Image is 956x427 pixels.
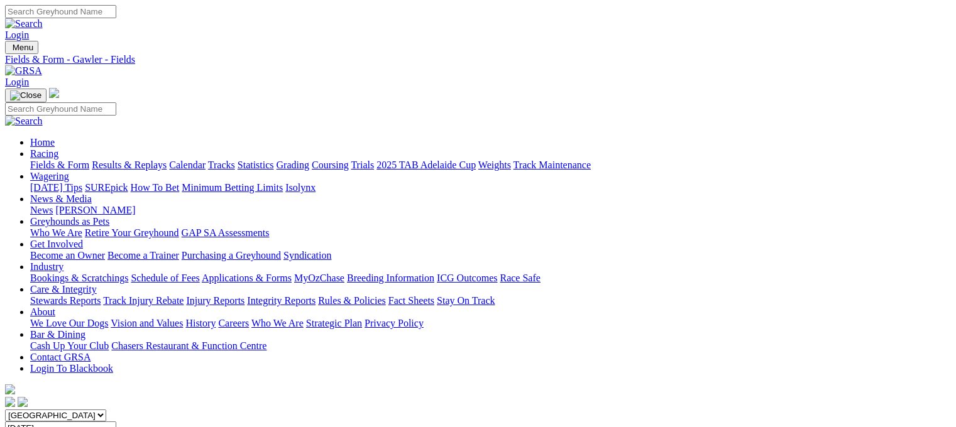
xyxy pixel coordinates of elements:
[185,318,216,328] a: History
[85,227,179,238] a: Retire Your Greyhound
[388,295,434,306] a: Fact Sheets
[347,273,434,283] a: Breeding Information
[30,284,97,295] a: Care & Integrity
[30,159,89,170] a: Fields & Form
[251,318,304,328] a: Who We Are
[318,295,386,306] a: Rules & Policies
[30,250,105,261] a: Become an Owner
[30,137,55,148] a: Home
[182,227,270,238] a: GAP SA Assessments
[514,159,591,170] a: Track Maintenance
[30,182,82,193] a: [DATE] Tips
[30,148,58,159] a: Racing
[18,397,28,407] img: twitter.svg
[30,273,128,283] a: Bookings & Scratchings
[5,30,29,40] a: Login
[111,318,183,328] a: Vision and Values
[131,182,180,193] a: How To Bet
[30,318,951,329] div: About
[30,205,951,216] div: News & Media
[5,54,951,65] a: Fields & Form - Gawler - Fields
[30,239,83,249] a: Get Involved
[30,352,91,362] a: Contact GRSA
[365,318,424,328] a: Privacy Policy
[5,18,43,30] img: Search
[30,273,951,284] div: Industry
[5,65,42,77] img: GRSA
[92,159,167,170] a: Results & Replays
[277,159,309,170] a: Grading
[218,318,249,328] a: Careers
[182,182,283,193] a: Minimum Betting Limits
[283,250,331,261] a: Syndication
[107,250,179,261] a: Become a Trainer
[247,295,316,306] a: Integrity Reports
[208,159,235,170] a: Tracks
[103,295,184,306] a: Track Injury Rebate
[30,193,92,204] a: News & Media
[55,205,135,215] a: [PERSON_NAME]
[5,102,116,116] input: Search
[202,273,292,283] a: Applications & Forms
[186,295,244,306] a: Injury Reports
[30,227,951,239] div: Greyhounds as Pets
[312,159,349,170] a: Coursing
[30,318,108,328] a: We Love Our Dogs
[5,384,15,394] img: logo-grsa-white.png
[30,250,951,261] div: Get Involved
[5,116,43,127] img: Search
[49,88,59,98] img: logo-grsa-white.png
[30,329,85,340] a: Bar & Dining
[478,159,511,170] a: Weights
[85,182,128,193] a: SUREpick
[30,227,82,238] a: Who We Are
[500,273,540,283] a: Race Safe
[30,295,951,306] div: Care & Integrity
[437,295,495,306] a: Stay On Track
[5,77,29,87] a: Login
[294,273,344,283] a: MyOzChase
[306,318,362,328] a: Strategic Plan
[376,159,476,170] a: 2025 TAB Adelaide Cup
[30,340,951,352] div: Bar & Dining
[5,5,116,18] input: Search
[111,340,266,351] a: Chasers Restaurant & Function Centre
[30,363,113,374] a: Login To Blackbook
[30,205,53,215] a: News
[10,90,41,100] img: Close
[5,89,47,102] button: Toggle navigation
[30,216,109,227] a: Greyhounds as Pets
[30,295,101,306] a: Stewards Reports
[285,182,316,193] a: Isolynx
[30,340,109,351] a: Cash Up Your Club
[182,250,281,261] a: Purchasing a Greyhound
[169,159,206,170] a: Calendar
[30,171,69,181] a: Wagering
[131,273,199,283] a: Schedule of Fees
[30,159,951,171] div: Racing
[351,159,374,170] a: Trials
[30,306,55,317] a: About
[5,397,15,407] img: facebook.svg
[238,159,274,170] a: Statistics
[13,43,33,52] span: Menu
[30,261,63,272] a: Industry
[5,41,38,54] button: Toggle navigation
[30,182,951,193] div: Wagering
[437,273,497,283] a: ICG Outcomes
